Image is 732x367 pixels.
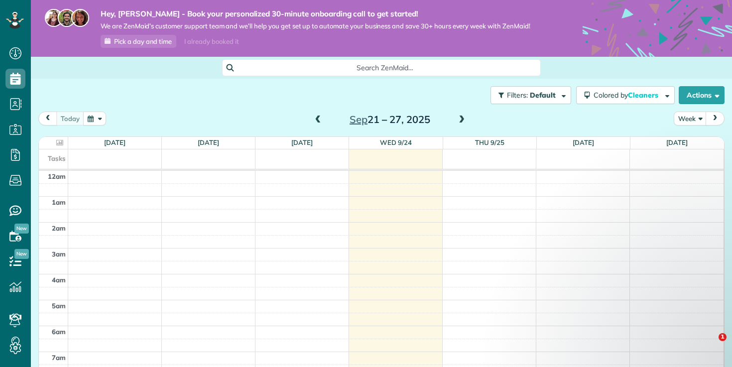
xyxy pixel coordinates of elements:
span: 12am [48,172,66,180]
span: 2am [52,224,66,232]
button: Filters: Default [490,86,571,104]
a: Filters: Default [486,86,571,104]
span: 6am [52,328,66,336]
span: Cleaners [628,91,660,100]
span: Sep [350,113,367,125]
span: Pick a day and time [114,37,172,45]
button: prev [38,112,57,125]
span: Tasks [48,154,66,162]
span: Filters: [507,91,528,100]
a: [DATE] [666,138,688,146]
span: 4am [52,276,66,284]
button: Actions [679,86,725,104]
a: Pick a day and time [101,35,176,48]
span: 3am [52,250,66,258]
a: [DATE] [573,138,594,146]
a: Wed 9/24 [380,138,412,146]
span: Default [530,91,556,100]
a: [DATE] [198,138,219,146]
strong: Hey, [PERSON_NAME] - Book your personalized 30-minute onboarding call to get started! [101,9,530,19]
button: Colored byCleaners [576,86,675,104]
button: next [706,112,725,125]
button: today [56,112,84,125]
img: maria-72a9807cf96188c08ef61303f053569d2e2a8a1cde33d635c8a3ac13582a053d.jpg [45,9,63,27]
span: We are ZenMaid’s customer support team and we’ll help you get set up to automate your business an... [101,22,530,30]
a: Thu 9/25 [475,138,504,146]
button: Week [674,112,707,125]
iframe: Intercom live chat [698,333,722,357]
span: New [14,249,29,259]
span: New [14,224,29,234]
span: 5am [52,302,66,310]
a: [DATE] [104,138,125,146]
a: [DATE] [291,138,313,146]
span: 7am [52,354,66,362]
span: 1 [719,333,727,341]
img: michelle-19f622bdf1676172e81f8f8fba1fb50e276960ebfe0243fe18214015130c80e4.jpg [71,9,89,27]
h2: 21 – 27, 2025 [328,114,452,125]
div: I already booked it [178,35,244,48]
span: 1am [52,198,66,206]
span: Colored by [594,91,662,100]
img: jorge-587dff0eeaa6aab1f244e6dc62b8924c3b6ad411094392a53c71c6c4a576187d.jpg [58,9,76,27]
